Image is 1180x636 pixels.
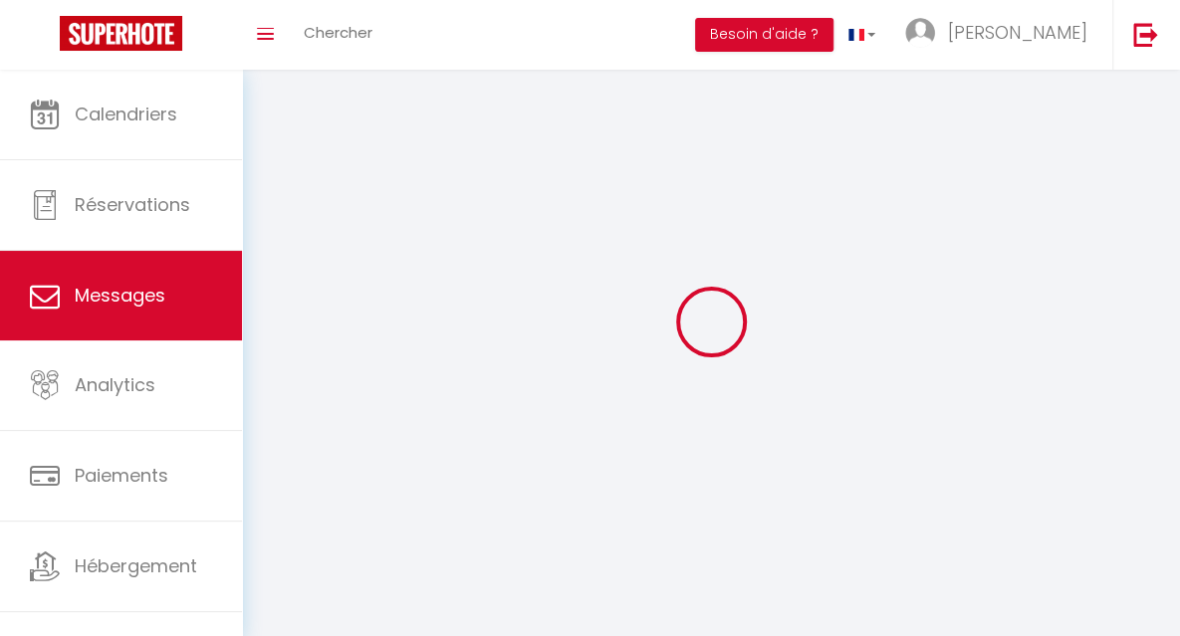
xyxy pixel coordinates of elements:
[75,192,190,217] span: Réservations
[75,463,168,488] span: Paiements
[695,18,833,52] button: Besoin d'aide ?
[75,102,177,126] span: Calendriers
[948,20,1087,45] span: [PERSON_NAME]
[1133,22,1158,47] img: logout
[75,553,197,578] span: Hébergement
[75,283,165,308] span: Messages
[75,372,155,397] span: Analytics
[60,16,182,51] img: Super Booking
[905,18,935,48] img: ...
[304,22,372,43] span: Chercher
